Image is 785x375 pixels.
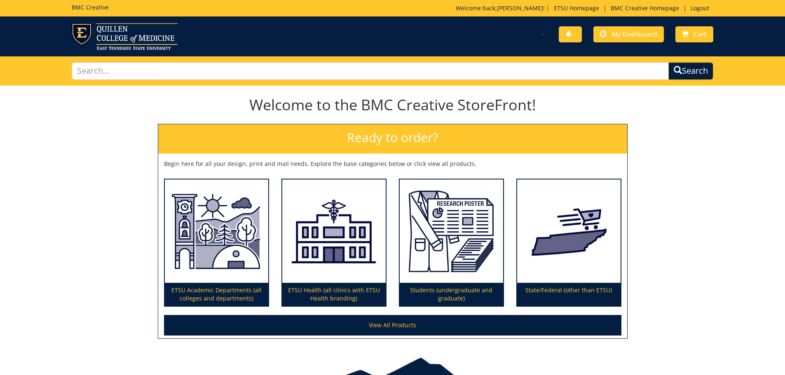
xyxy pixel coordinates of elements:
p: Welcome back, ! | | | [456,4,713,12]
a: BMC Creative Homepage [607,4,683,12]
a: ETSU Academic Departments (all colleges and departments) [165,179,268,306]
img: Students (undergraduate and graduate) [400,179,503,283]
p: ETSU Health (all clinics with ETSU Health branding) [282,283,386,306]
a: [PERSON_NAME] [497,4,543,12]
button: Search [668,62,713,80]
a: Students (undergraduate and graduate) [400,179,503,306]
span: My Dashboard [612,30,657,39]
a: My Dashboard [593,26,664,42]
input: Search... [72,62,669,80]
img: State/Federal (other than ETSU) [517,179,621,283]
p: Begin here for all your design, print and mail needs. Explore the base categories below or click ... [164,160,621,168]
h2: Ready to order? [158,124,627,154]
h5: BMC Creative [72,4,109,10]
img: ETSU Academic Departments (all colleges and departments) [165,179,268,283]
span: Cart [694,30,707,39]
a: Logout [687,4,713,12]
img: ETSU logo [72,23,178,50]
a: State/Federal (other than ETSU) [517,179,621,306]
img: ETSU Health (all clinics with ETSU Health branding) [282,179,386,283]
p: State/Federal (other than ETSU) [517,283,621,306]
h1: Welcome to the BMC Creative StoreFront! [158,97,628,113]
p: ETSU Academic Departments (all colleges and departments) [165,283,268,306]
a: Cart [675,26,713,42]
a: ETSU Health (all clinics with ETSU Health branding) [282,179,386,306]
a: ETSU Homepage [550,4,603,12]
a: View All Products [164,315,621,335]
p: Students (undergraduate and graduate) [400,283,503,306]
